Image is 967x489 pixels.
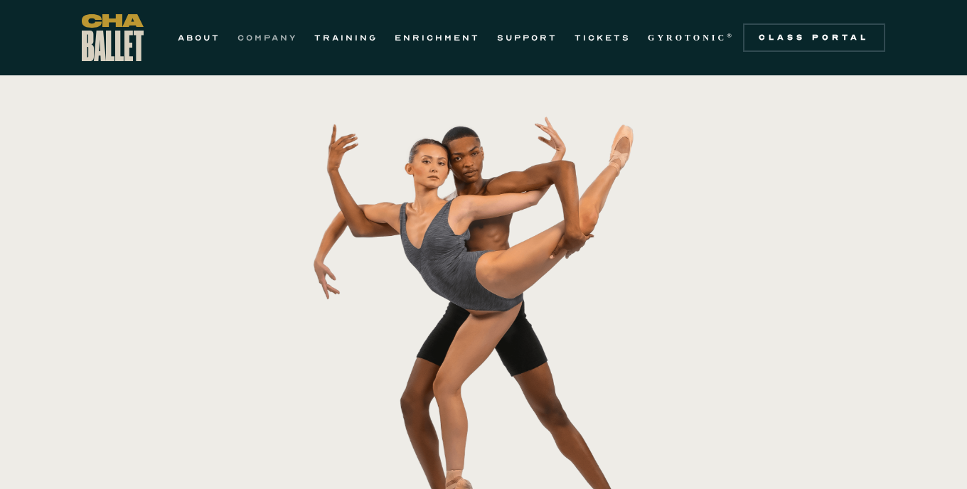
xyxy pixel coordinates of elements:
[497,29,557,46] a: SUPPORT
[743,23,885,52] a: Class Portal
[648,29,734,46] a: GYROTONIC®
[237,29,297,46] a: COMPANY
[575,29,631,46] a: TICKETS
[395,29,480,46] a: ENRICHMENT
[727,32,734,39] sup: ®
[648,33,727,43] strong: GYROTONIC
[82,14,144,61] a: home
[178,29,220,46] a: ABOUT
[752,32,877,43] div: Class Portal
[314,29,378,46] a: TRAINING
